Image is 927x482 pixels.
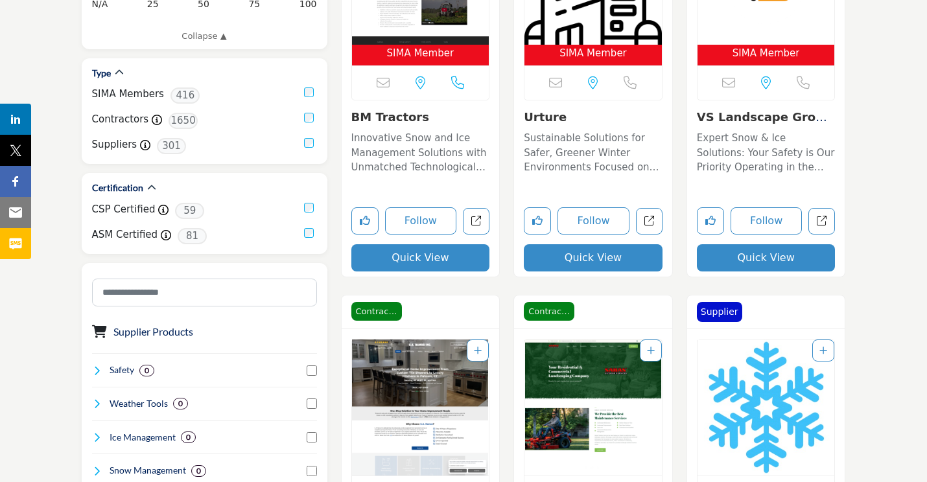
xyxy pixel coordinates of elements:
[304,203,314,212] input: CSP Certified checkbox
[733,46,800,61] span: SIMA Member
[698,339,835,476] a: Open Listing in new tab
[110,397,168,410] h4: Weather Tools: Weather Tools refer to instruments, software, and technologies used to monitor, pr...
[175,203,204,219] span: 59
[178,228,207,244] span: 81
[304,87,314,97] input: SIMA Members checkbox
[110,431,176,444] h4: Ice Management: Ice management involves the control, removal, and prevention of ice accumulation ...
[524,207,551,235] button: Like listing
[181,431,196,443] div: 0 Results For Ice Management
[697,244,836,271] button: Quick View
[351,302,402,321] span: Contractor
[110,464,186,477] h4: Snow Management: Snow management involves the removal, relocation, and mitigation of snow accumul...
[351,131,490,175] p: Innovative Snow and Ice Management Solutions with Unmatched Technological Excellence This industr...
[697,110,832,138] a: VS Landscape Group I...
[351,128,490,175] a: Innovative Snow and Ice Management Solutions with Unmatched Technological Excellence This industr...
[385,207,457,235] button: Follow
[819,345,827,356] a: Add To List
[524,339,662,476] img: Sabas' Outdoor Services, Inc.
[697,207,724,235] button: Like listing
[92,137,137,152] label: Suppliers
[647,345,655,356] a: Add To List
[701,305,738,319] p: Supplier
[697,128,836,175] a: Expert Snow & Ice Solutions: Your Safety is Our Priority Operating in the Snow and Ice Management...
[524,110,663,124] h3: Urture
[307,466,317,476] input: Select Snow Management checkbox
[636,208,663,235] a: Open urture-llc in new tab
[351,110,490,124] h3: BM Tractors
[304,138,314,148] input: Suppliers checkbox
[157,138,186,154] span: 301
[139,365,154,376] div: 0 Results For Safety
[731,207,803,235] button: Follow
[92,67,111,80] h2: Type
[352,339,489,476] a: Open Listing in new tab
[697,110,836,124] h3: VS Landscape Group Inc
[351,207,379,235] button: Like listing
[304,113,314,122] input: Contractors checkbox
[351,244,490,271] button: Quick View
[92,30,317,43] a: Collapse ▲
[698,339,835,476] img: Sparks Expansion Corporation
[92,112,149,127] label: Contractors
[186,433,191,442] b: 0
[524,244,663,271] button: Quick View
[191,465,206,477] div: 0 Results For Snow Management
[557,207,629,235] button: Follow
[387,46,454,61] span: SIMA Member
[110,363,134,376] h4: Safety: Safety refers to the measures, practices, and protocols implemented to protect individual...
[196,466,201,476] b: 0
[92,202,156,217] label: CSP Certified
[178,399,183,408] b: 0
[92,87,164,102] label: SIMA Members
[463,208,489,235] a: Open bm-tractors-srl in new tab
[351,110,429,124] a: BM Tractors
[169,113,198,129] span: 1650
[697,131,836,175] p: Expert Snow & Ice Solutions: Your Safety is Our Priority Operating in the Snow and Ice Management...
[524,302,574,321] span: Contractor
[524,110,567,124] a: Urture
[92,181,143,194] h2: Certification
[170,87,200,104] span: 416
[524,128,663,175] a: Sustainable Solutions for Safer, Greener Winter Environments Focused on delivering sustainable so...
[304,228,314,238] input: ASM Certified checkbox
[352,339,489,476] img: C.A. Ramos Inc
[559,46,627,61] span: SIMA Member
[307,398,317,409] input: Select Weather Tools checkbox
[307,365,317,376] input: Select Safety checkbox
[307,432,317,442] input: Select Ice Management checkbox
[474,345,482,356] a: Add To List
[524,131,663,175] p: Sustainable Solutions for Safer, Greener Winter Environments Focused on delivering sustainable so...
[113,324,193,339] button: Supplier Products
[145,366,149,375] b: 0
[808,208,835,235] a: Open vs-landscape-group-inc in new tab
[524,339,662,476] a: Open Listing in new tab
[173,398,188,409] div: 0 Results For Weather Tools
[92,227,158,242] label: ASM Certified
[92,279,317,306] input: Search Category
